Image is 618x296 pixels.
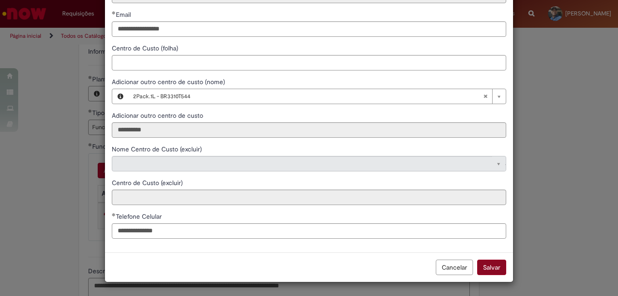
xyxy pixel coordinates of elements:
input: Telefone Celular [112,223,506,239]
input: Centro de Custo (folha) [112,55,506,70]
a: Limpar campo Nome Centro de Custo (excluir) [112,156,506,171]
span: Email [116,10,133,19]
input: Adicionar outro centro de custo [112,122,506,138]
span: Obrigatório Preenchido [112,11,116,15]
input: Email [112,21,506,37]
input: Centro de Custo (excluir) [112,190,506,205]
button: Salvar [477,260,506,275]
span: Telefone Celular [116,212,164,221]
span: Somente leitura - Centro de Custo (excluir) [112,179,184,187]
span: 2Pack.1L - BR3310T544 [133,89,483,104]
span: Obrigatório Preenchido [112,213,116,216]
button: Adicionar outro centro de custo (nome), Visualizar este registro 2Pack.1L - BR3310T544 [112,89,129,104]
a: 2Pack.1L - BR3310T544Limpar campo Adicionar outro centro de custo (nome) [129,89,506,104]
span: Adicionar outro centro de custo (nome), 2Pack.1L - BR3310T544 [112,78,227,86]
span: Centro de Custo (folha) [112,44,180,52]
abbr: Limpar campo Adicionar outro centro de custo (nome) [478,89,492,104]
span: Somente leitura - Adicionar outro centro de custo [112,111,205,120]
span: Somente leitura - Nome Centro de Custo (excluir) [112,145,204,153]
button: Cancelar [436,260,473,275]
